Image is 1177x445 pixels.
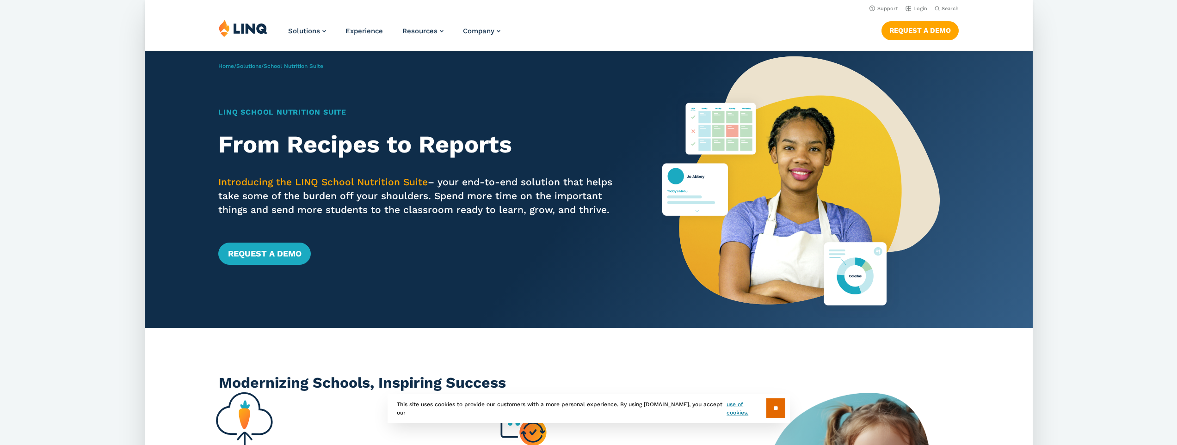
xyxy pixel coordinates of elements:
a: Company [463,27,500,35]
a: use of cookies. [727,400,766,417]
button: Open Search Bar [934,5,958,12]
a: Login [905,6,927,12]
img: LINQ | K‑12 Software [219,19,268,37]
span: School Nutrition Suite [264,63,323,69]
span: Company [463,27,494,35]
a: Request a Demo [881,21,958,40]
span: Solutions [288,27,320,35]
span: Introducing the LINQ School Nutrition Suite [218,176,428,188]
span: Resources [402,27,438,35]
a: Support [869,6,898,12]
p: – your end-to-end solution that helps take some of the burden off your shoulders. Spend more time... [218,175,626,217]
a: Request a Demo [218,243,310,265]
a: Experience [345,27,383,35]
nav: Primary Navigation [288,19,500,50]
div: This site uses cookies to provide our customers with a more personal experience. By using [DOMAIN... [388,394,790,423]
span: Search [941,6,958,12]
h1: LINQ School Nutrition Suite [218,107,626,118]
h2: From Recipes to Reports [218,131,626,158]
a: Resources [402,27,444,35]
a: Solutions [236,63,261,69]
span: / / [218,63,323,69]
nav: Button Navigation [881,19,958,40]
h2: Modernizing Schools, Inspiring Success [219,372,959,393]
nav: Utility Navigation [145,3,1033,13]
a: Solutions [288,27,326,35]
img: Nutrition Suite Launch [662,51,940,328]
a: Home [218,63,234,69]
